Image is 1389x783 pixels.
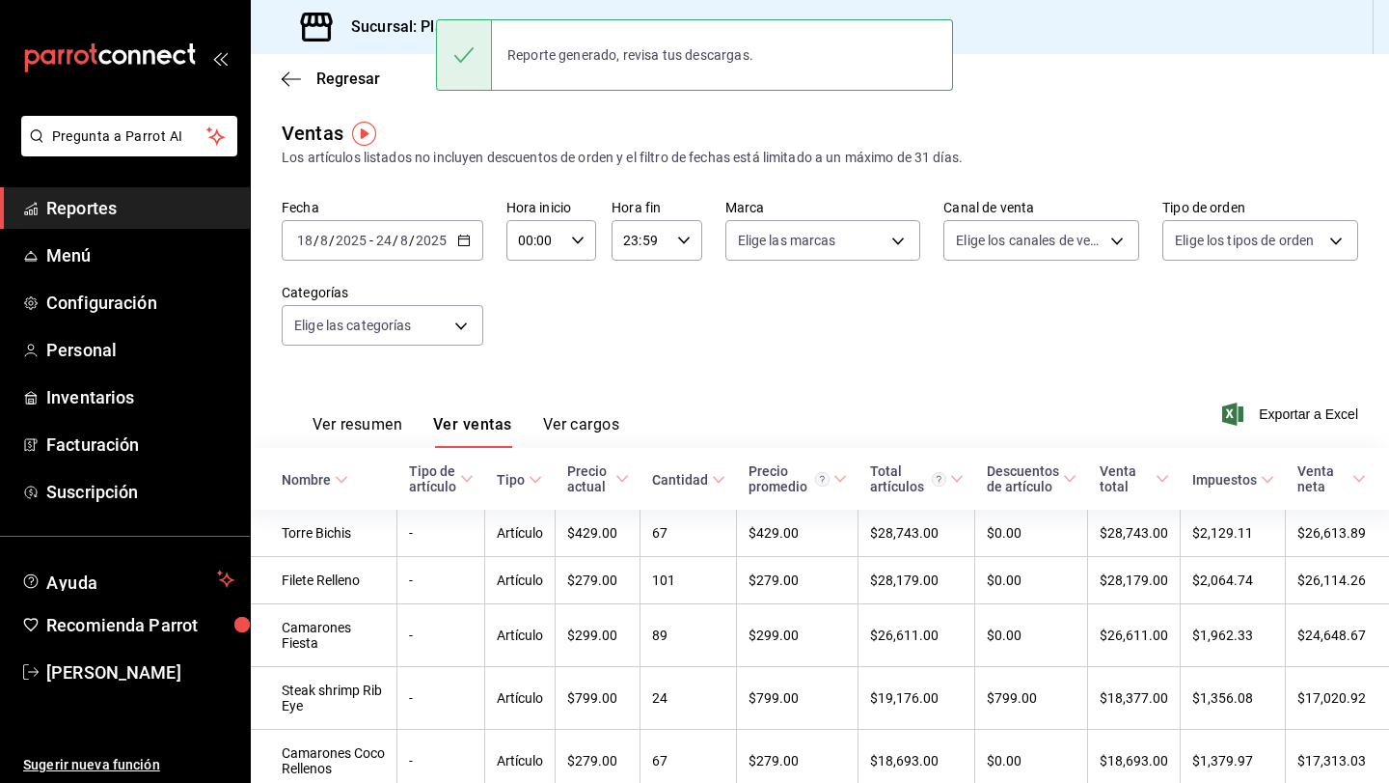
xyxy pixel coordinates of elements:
[556,667,640,730] td: $799.00
[375,233,393,248] input: --
[1088,604,1181,667] td: $26,611.00
[313,415,619,448] div: navigation tabs
[640,667,737,730] td: 24
[725,201,921,214] label: Marca
[329,233,335,248] span: /
[46,337,234,363] span: Personal
[46,432,234,458] span: Facturación
[336,15,763,39] h3: Sucursal: Playa Bichis ([PERSON_NAME] [PERSON_NAME])
[858,557,975,604] td: $28,179.00
[251,604,397,667] td: Camarones Fiesta
[975,604,1088,667] td: $0.00
[433,415,512,448] button: Ver ventas
[1297,463,1367,494] span: Venta neta
[956,231,1103,250] span: Elige los canales de venta
[46,568,209,591] span: Ayuda
[485,604,556,667] td: Artículo
[46,384,234,410] span: Inventarios
[652,472,725,488] span: Cantidad
[567,463,629,494] span: Precio actual
[415,233,448,248] input: ----
[1088,667,1181,730] td: $18,377.00
[1181,557,1286,604] td: $2,064.74
[319,233,329,248] input: --
[815,472,830,487] svg: Precio promedio = Total artículos / cantidad
[251,667,397,730] td: Steak shrimp Rib Eye
[1181,667,1286,730] td: $1,356.08
[397,510,485,557] td: -
[556,604,640,667] td: $299.00
[397,557,485,604] td: -
[1192,472,1257,488] div: Impuestos
[737,510,858,557] td: $429.00
[1088,510,1181,557] td: $28,743.00
[987,463,1076,494] span: Descuentos de artículo
[1100,463,1169,494] span: Venta total
[352,122,376,146] img: Tooltip marker
[612,201,701,214] label: Hora fin
[46,242,234,268] span: Menú
[282,70,380,88] button: Regresar
[282,119,343,148] div: Ventas
[975,510,1088,557] td: $0.00
[409,233,415,248] span: /
[14,140,237,160] a: Pregunta a Parrot AI
[975,557,1088,604] td: $0.00
[46,659,234,685] span: [PERSON_NAME]
[640,557,737,604] td: 101
[485,557,556,604] td: Artículo
[313,233,319,248] span: /
[1181,510,1286,557] td: $2,129.11
[52,126,207,147] span: Pregunta a Parrot AI
[738,231,836,250] span: Elige las marcas
[485,667,556,730] td: Artículo
[485,510,556,557] td: Artículo
[46,612,234,638] span: Recomienda Parrot
[943,201,1139,214] label: Canal de venta
[1181,604,1286,667] td: $1,962.33
[316,70,380,88] span: Regresar
[399,233,409,248] input: --
[870,463,946,494] div: Total artículos
[46,290,234,316] span: Configuración
[1226,403,1358,426] button: Exportar a Excel
[251,510,397,557] td: Torre Bichis
[1297,463,1349,494] div: Venta neta
[1192,472,1274,488] span: Impuestos
[640,604,737,667] td: 89
[858,604,975,667] td: $26,611.00
[313,415,402,448] button: Ver resumen
[282,472,348,488] span: Nombre
[369,233,373,248] span: -
[282,286,483,299] label: Categorías
[858,667,975,730] td: $19,176.00
[335,233,368,248] input: ----
[749,463,847,494] span: Precio promedio
[46,195,234,221] span: Reportes
[1100,463,1152,494] div: Venta total
[409,463,474,494] span: Tipo de artículo
[212,50,228,66] button: open_drawer_menu
[543,415,620,448] button: Ver cargos
[497,472,542,488] span: Tipo
[737,667,858,730] td: $799.00
[23,755,234,775] span: Sugerir nueva función
[296,233,313,248] input: --
[506,201,596,214] label: Hora inicio
[737,557,858,604] td: $279.00
[282,472,331,488] div: Nombre
[932,472,946,487] svg: El total artículos considera cambios de precios en los artículos así como costos adicionales por ...
[749,463,830,494] div: Precio promedio
[1175,231,1314,250] span: Elige los tipos de orden
[492,34,769,76] div: Reporte generado, revisa tus descargas.
[737,604,858,667] td: $299.00
[497,472,525,488] div: Tipo
[21,116,237,156] button: Pregunta a Parrot AI
[987,463,1059,494] div: Descuentos de artículo
[652,472,708,488] div: Cantidad
[975,667,1088,730] td: $799.00
[556,557,640,604] td: $279.00
[870,463,964,494] span: Total artículos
